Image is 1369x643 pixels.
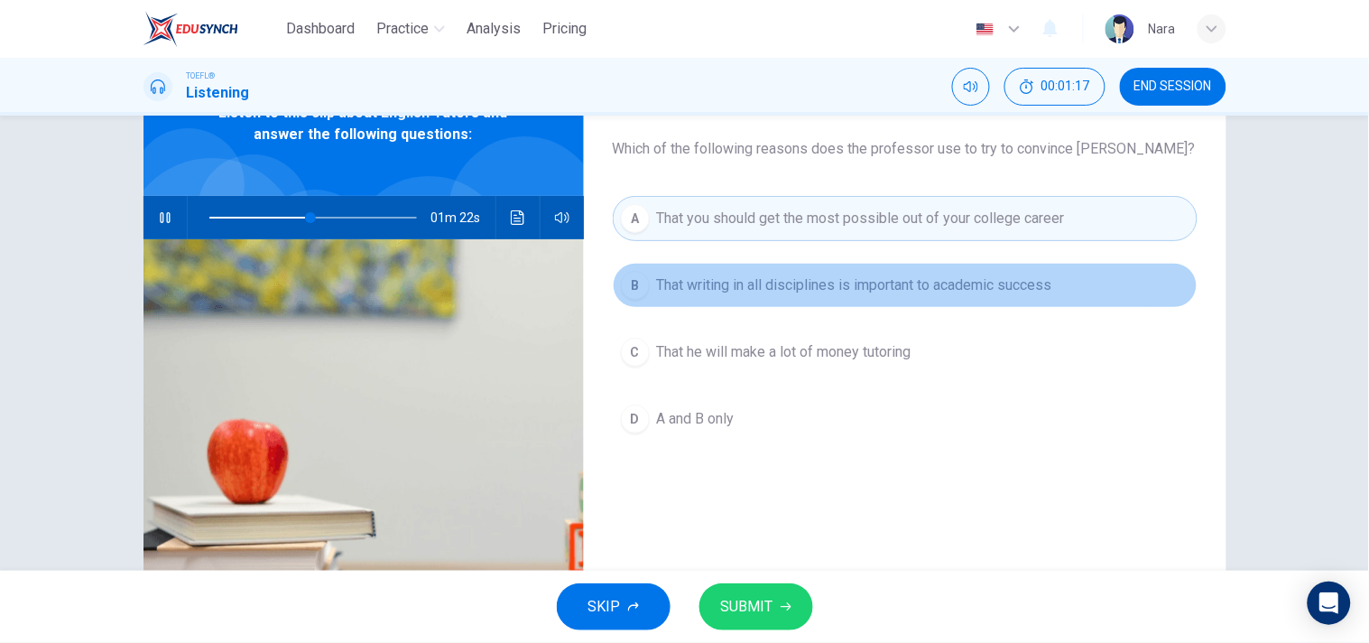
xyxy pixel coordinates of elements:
[557,583,671,630] button: SKIP
[279,13,362,45] button: Dashboard
[286,18,355,40] span: Dashboard
[1120,68,1226,106] button: END SESSION
[621,204,650,233] div: A
[467,18,521,40] span: Analysis
[143,11,280,47] a: EduSynch logo
[657,208,1065,229] span: That you should get the most possible out of your college career
[369,13,452,45] button: Practice
[1149,18,1176,40] div: ์Nara
[1105,14,1134,43] img: Profile picture
[657,275,1052,296] span: That writing in all disciplines is important to academic success
[699,583,813,630] button: SUBMIT
[187,70,216,82] span: TOEFL®
[1041,79,1090,94] span: 00:01:17
[613,330,1198,375] button: CThat he will make a lot of money tutoring
[535,13,594,45] button: Pricing
[952,68,990,106] div: Mute
[1004,68,1105,106] div: Hide
[542,18,587,40] span: Pricing
[621,405,650,433] div: D
[613,138,1198,160] span: Which of the following reasons does the professor use to try to convince [PERSON_NAME]?
[376,18,429,40] span: Practice
[187,82,250,104] h1: Listening
[202,102,525,145] span: Listen to this clip about English Tutors and answer the following questions:
[431,196,495,239] span: 01m 22s
[588,594,621,620] span: SKIP
[657,341,911,363] span: That he will make a lot of money tutoring
[613,263,1198,308] button: BThat writing in all disciplines is important to academic success
[721,594,773,620] span: SUBMIT
[1308,582,1351,625] div: Open Intercom Messenger
[657,408,735,430] span: A and B only
[974,23,996,36] img: en
[1004,68,1105,106] button: 00:01:17
[504,196,532,239] button: Click to see the audio transcription
[459,13,528,45] button: Analysis
[613,196,1198,241] button: AThat you should get the most possible out of your college career
[143,11,238,47] img: EduSynch logo
[621,271,650,300] div: B
[613,396,1198,442] button: DA and B only
[1134,79,1212,94] span: END SESSION
[621,338,650,367] div: C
